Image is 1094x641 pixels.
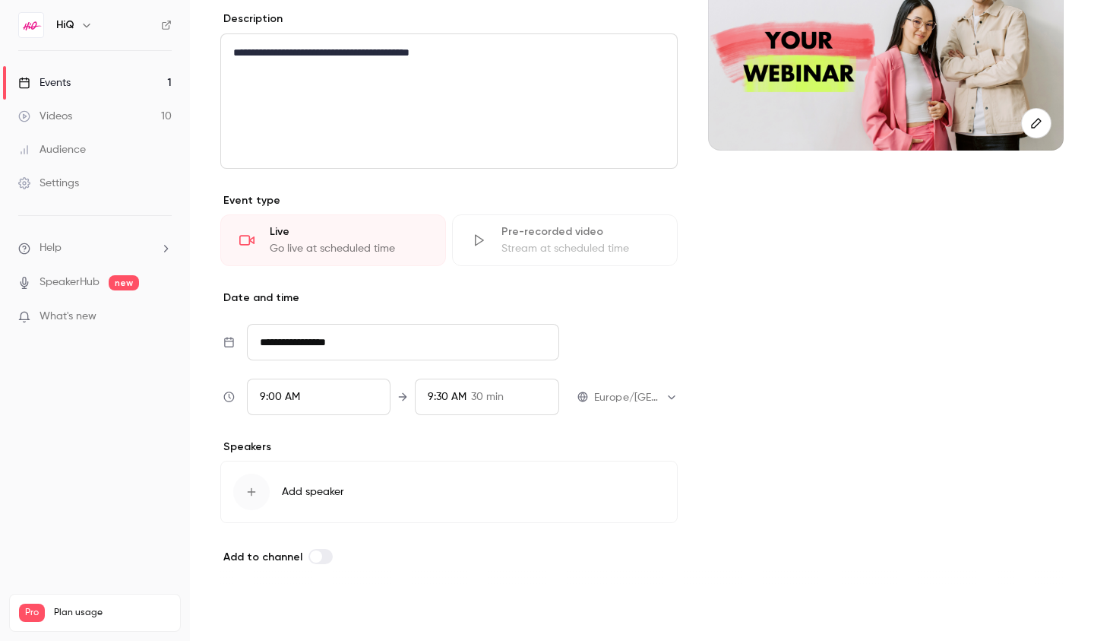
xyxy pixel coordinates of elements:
span: What's new [40,309,96,325]
span: new [109,275,139,290]
iframe: Noticeable Trigger [153,310,172,324]
img: HiQ [19,13,43,37]
span: Add to channel [223,551,302,563]
p: Date and time [220,290,678,306]
p: Speakers [220,439,678,455]
span: 30 min [471,389,504,405]
label: Description [220,11,283,27]
span: Plan usage [54,607,171,619]
div: Videos [18,109,72,124]
div: Settings [18,176,79,191]
div: Live [270,224,427,240]
div: Go live at scheduled time [270,241,427,256]
a: SpeakerHub [40,274,100,290]
li: help-dropdown-opener [18,240,172,256]
div: LiveGo live at scheduled time [220,214,446,266]
span: Add speaker [282,484,344,500]
span: 9:00 AM [260,392,300,402]
button: Save [220,598,275,629]
button: Add speaker [220,461,678,523]
span: 9:30 AM [428,392,466,402]
div: From [247,379,391,415]
section: description [220,33,678,169]
div: Events [18,75,71,90]
input: Tue, Feb 17, 2026 [247,324,559,360]
span: Pro [19,604,45,622]
div: Stream at scheduled time [501,241,659,256]
div: editor [221,34,677,168]
div: Europe/[GEOGRAPHIC_DATA] [594,390,678,405]
div: Audience [18,142,86,157]
span: Help [40,240,62,256]
div: To [415,379,559,415]
p: Event type [220,193,678,208]
h6: HiQ [56,17,74,33]
div: Pre-recorded video [501,224,659,240]
div: Pre-recorded videoStream at scheduled time [452,214,678,266]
